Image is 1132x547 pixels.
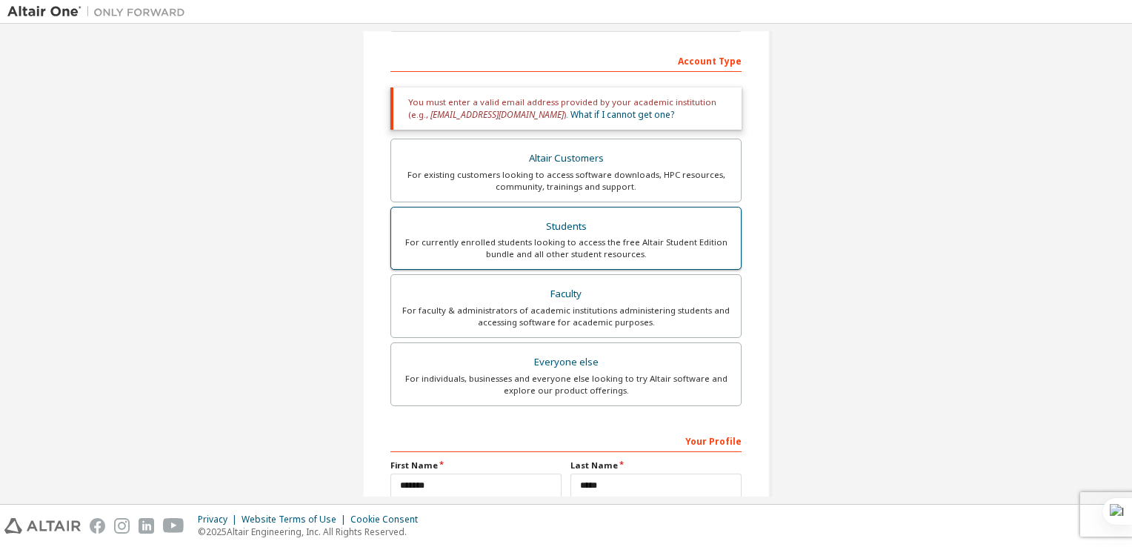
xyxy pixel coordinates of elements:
[400,216,732,237] div: Students
[90,518,105,534] img: facebook.svg
[400,284,732,305] div: Faculty
[198,514,242,526] div: Privacy
[4,518,81,534] img: altair_logo.svg
[400,236,732,260] div: For currently enrolled students looking to access the free Altair Student Edition bundle and all ...
[390,87,742,130] div: You must enter a valid email address provided by your academic institution (e.g., ).
[390,460,562,471] label: First Name
[570,460,742,471] label: Last Name
[390,48,742,72] div: Account Type
[430,108,564,121] span: [EMAIL_ADDRESS][DOMAIN_NAME]
[400,169,732,193] div: For existing customers looking to access software downloads, HPC resources, community, trainings ...
[570,108,674,121] a: What if I cannot get one?
[390,428,742,452] div: Your Profile
[163,518,184,534] img: youtube.svg
[400,352,732,373] div: Everyone else
[350,514,427,526] div: Cookie Consent
[400,373,732,397] div: For individuals, businesses and everyone else looking to try Altair software and explore our prod...
[400,148,732,169] div: Altair Customers
[198,526,427,538] p: © 2025 Altair Engineering, Inc. All Rights Reserved.
[114,518,130,534] img: instagram.svg
[242,514,350,526] div: Website Terms of Use
[7,4,193,19] img: Altair One
[400,305,732,328] div: For faculty & administrators of academic institutions administering students and accessing softwa...
[139,518,154,534] img: linkedin.svg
